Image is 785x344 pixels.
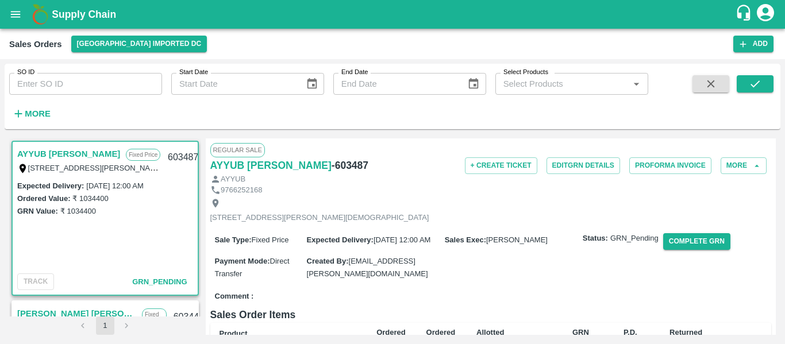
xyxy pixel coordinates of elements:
[17,194,70,203] label: Ordered Value:
[167,304,211,331] div: 603445
[610,233,659,244] span: GRN_Pending
[60,207,96,215] label: ₹ 1034400
[2,1,29,28] button: open drawer
[142,308,167,329] p: Fixed Price
[171,73,297,95] input: Start Date
[17,68,34,77] label: SO ID
[72,194,108,203] label: ₹ 1034400
[528,334,544,343] b: GRN
[663,233,730,250] button: Complete GRN
[210,212,429,223] p: [STREET_ADDRESS][PERSON_NAME][DEMOGRAPHIC_DATA]
[215,291,254,302] label: Comment :
[179,68,208,77] label: Start Date
[9,104,53,123] button: More
[735,4,755,25] div: customer-support
[28,163,247,172] label: [STREET_ADDRESS][PERSON_NAME][DEMOGRAPHIC_DATA]
[307,257,428,278] span: [EMAIL_ADDRESS][PERSON_NAME][DOMAIN_NAME]
[215,257,270,265] label: Payment Mode :
[210,143,265,157] span: Regular Sale
[215,235,252,244] label: Sale Type :
[71,36,207,52] button: Select DC
[9,37,62,52] div: Sales Orders
[755,2,776,26] div: account of current user
[733,36,774,52] button: Add
[29,3,52,26] img: logo
[17,181,84,190] label: Expected Delivery :
[341,68,368,77] label: End Date
[221,174,245,185] p: AYYUB
[374,235,430,244] span: [DATE] 12:00 AM
[503,68,548,77] label: Select Products
[629,157,711,174] button: Proforma Invoice
[499,76,626,91] input: Select Products
[547,157,620,174] button: EditGRN Details
[17,207,58,215] label: GRN Value:
[132,277,187,286] span: GRN_Pending
[583,233,608,244] label: Status:
[9,73,162,95] input: Enter SO ID
[445,235,486,244] label: Sales Exec :
[126,149,160,161] p: Fixed Price
[210,307,772,323] h6: Sales Order Items
[25,109,51,118] strong: More
[72,316,138,335] nav: pagination navigation
[463,73,484,95] button: Choose date
[221,185,262,196] p: 9766252168
[252,235,289,244] span: Fixed Price
[307,235,374,244] label: Expected Delivery :
[96,316,114,335] button: page 1
[333,73,459,95] input: End Date
[486,235,548,244] span: [PERSON_NAME]
[301,73,323,95] button: Choose date
[86,181,143,190] label: [DATE] 12:00 AM
[52,9,116,20] b: Supply Chain
[17,306,136,321] a: [PERSON_NAME] [PERSON_NAME] Sugdare
[307,257,349,265] label: Created By :
[210,157,332,173] a: AYYUB [PERSON_NAME]
[52,6,735,22] a: Supply Chain
[215,257,290,278] span: Direct Transfer
[725,334,762,343] b: Gap(Loss)
[465,157,537,174] button: + Create Ticket
[332,157,368,173] h6: - 603487
[629,76,644,91] button: Open
[17,146,120,161] a: AYYUB [PERSON_NAME]
[161,144,205,171] div: 603487
[270,334,356,343] b: Brand/[PERSON_NAME]
[721,157,767,174] button: More
[220,329,248,338] b: Product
